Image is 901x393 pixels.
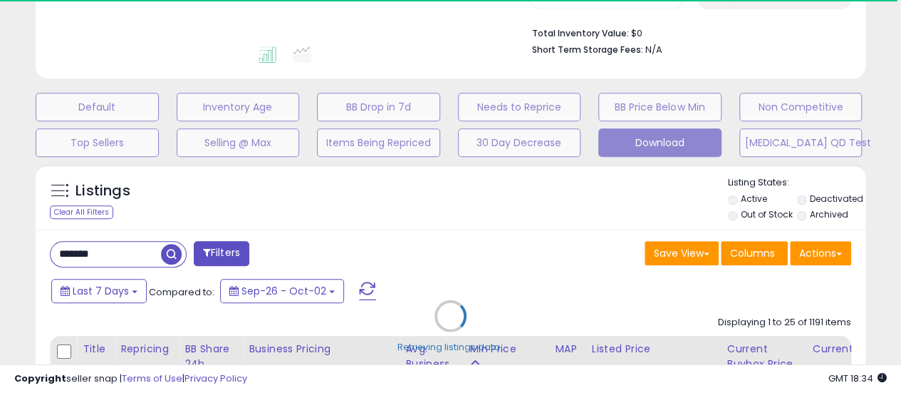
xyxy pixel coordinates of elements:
[397,341,504,354] div: Retrieving listings data..
[598,93,722,121] button: BB Price Below Min
[739,128,863,157] button: [MEDICAL_DATA] QD Test
[458,128,581,157] button: 30 Day Decrease
[14,372,247,386] div: seller snap | |
[739,93,863,121] button: Non Competitive
[598,128,722,157] button: Download
[532,24,840,41] li: $0
[177,93,300,121] button: Inventory Age
[317,93,440,121] button: BB Drop in 7d
[645,43,662,56] span: N/A
[317,128,440,157] button: Items Being Repriced
[36,93,159,121] button: Default
[532,44,643,56] b: Short Term Storage Fees:
[36,128,159,157] button: Top Sellers
[14,372,66,385] strong: Copyright
[458,93,581,121] button: Needs to Reprice
[532,27,629,39] b: Total Inventory Value:
[177,128,300,157] button: Selling @ Max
